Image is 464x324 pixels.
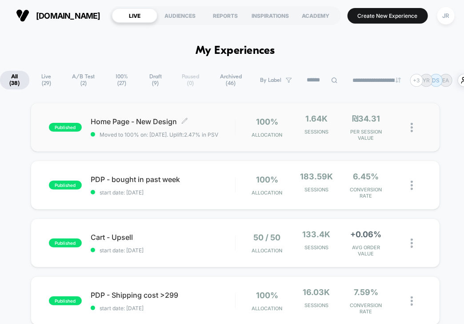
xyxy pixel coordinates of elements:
span: +0.06% [351,230,382,239]
span: CONVERSION RATE [344,186,388,199]
div: LIVE [112,8,157,23]
img: Visually logo [16,9,29,22]
div: JR [437,7,455,24]
span: Sessions [294,129,339,135]
span: 16.03k [303,288,330,297]
span: published [49,239,82,247]
p: DS [432,77,440,84]
span: published [49,296,82,305]
span: Sessions [294,244,339,251]
span: Allocation [252,132,282,138]
span: 7.59% [354,288,378,297]
img: close [411,123,413,132]
span: 50 / 50 [253,233,280,242]
button: [DOMAIN_NAME] [13,8,103,23]
span: Allocation [252,305,282,312]
span: 100% ( 27 ) [105,71,138,89]
span: Live ( 29 ) [31,71,62,89]
span: ₪34.31 [352,114,380,123]
span: Moved to 100% on: [DATE] . Uplift: 2.47% in PSV [100,131,218,138]
span: PDP - bought in past week [91,175,235,184]
span: start date: [DATE] [91,189,235,196]
span: 100% [256,117,278,126]
span: published [49,181,82,190]
span: Archived ( 46 ) [210,71,252,89]
span: Draft ( 9 ) [140,71,171,89]
span: 100% [256,175,278,184]
span: PDP - Shipping cost >299 [91,291,235,300]
span: A/B Test ( 2 ) [64,71,104,89]
span: Sessions [294,186,339,193]
div: ACADEMY [293,8,339,23]
span: Allocation [252,247,282,254]
p: EA [443,77,449,84]
span: 6.45% [353,172,379,181]
div: REPORTS [203,8,248,23]
span: 100% [256,291,278,300]
span: PER SESSION VALUE [344,129,388,141]
button: Create New Experience [348,8,428,24]
span: Allocation [252,190,282,196]
img: close [411,181,413,190]
span: start date: [DATE] [91,305,235,312]
span: Cart - Upsell [91,233,235,242]
img: end [396,77,401,83]
h1: My Experiences [196,45,275,57]
div: AUDIENCES [157,8,203,23]
div: INSPIRATIONS [248,8,293,23]
span: Home Page - New Design [91,117,235,126]
p: YR [423,77,430,84]
span: published [49,123,82,132]
span: CONVERSION RATE [344,302,388,315]
span: 133.4k [303,230,331,239]
span: start date: [DATE] [91,247,235,254]
span: 183.59k [300,172,333,181]
img: close [411,239,413,248]
img: close [411,296,413,306]
span: 1.64k [305,114,328,123]
span: AVG ORDER VALUE [344,244,388,257]
span: Sessions [294,302,339,308]
span: [DOMAIN_NAME] [36,11,100,20]
button: JR [435,7,457,25]
div: + 3 [410,74,423,87]
span: By Label [260,77,281,84]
